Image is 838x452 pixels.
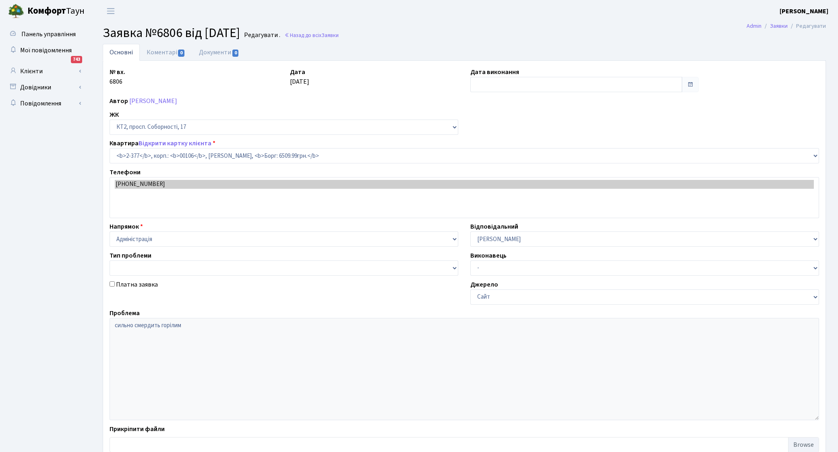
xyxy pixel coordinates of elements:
div: 6806 [103,67,284,92]
label: Платна заявка [116,280,158,289]
label: Автор [110,96,128,106]
div: 743 [71,56,82,63]
span: 0 [178,50,184,57]
label: Проблема [110,308,140,318]
label: Тип проблеми [110,251,151,260]
option: [PHONE_NUMBER] [115,180,814,189]
label: Джерело [470,280,498,289]
span: Заявки [321,31,339,39]
b: Комфорт [27,4,66,17]
label: Дата виконання [470,67,519,77]
label: Дата [290,67,305,77]
span: Таун [27,4,85,18]
a: Заявки [770,22,788,30]
a: [PERSON_NAME] [780,6,828,16]
img: logo.png [8,3,24,19]
a: [PERSON_NAME] [129,97,177,105]
li: Редагувати [788,22,826,31]
label: Прикріпити файли [110,424,165,434]
a: Основні [103,44,140,61]
a: Довідники [4,79,85,95]
label: Телефони [110,167,141,177]
nav: breadcrumb [735,18,838,35]
a: Назад до всіхЗаявки [284,31,339,39]
a: Відкрити картку клієнта [139,139,211,148]
label: Відповідальний [470,222,518,231]
textarea: сильно смердить горілим [110,318,819,420]
select: ) [110,148,819,163]
span: Мої повідомлення [20,46,72,55]
a: Панель управління [4,26,85,42]
a: Клієнти [4,63,85,79]
label: Виконавець [470,251,507,260]
a: Мої повідомлення743 [4,42,85,58]
span: Панель управління [21,30,76,39]
b: [PERSON_NAME] [780,7,828,16]
a: Документи [192,44,246,61]
span: 0 [232,50,239,57]
label: ЖК [110,110,119,120]
a: Повідомлення [4,95,85,111]
span: Заявка №6806 від [DATE] [103,24,240,42]
button: Переключити навігацію [101,4,121,18]
a: Коментарі [140,44,192,61]
label: № вх. [110,67,125,77]
label: Напрямок [110,222,143,231]
small: Редагувати . [242,31,280,39]
a: Admin [747,22,761,30]
div: [DATE] [284,67,464,92]
label: Квартира [110,138,215,148]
